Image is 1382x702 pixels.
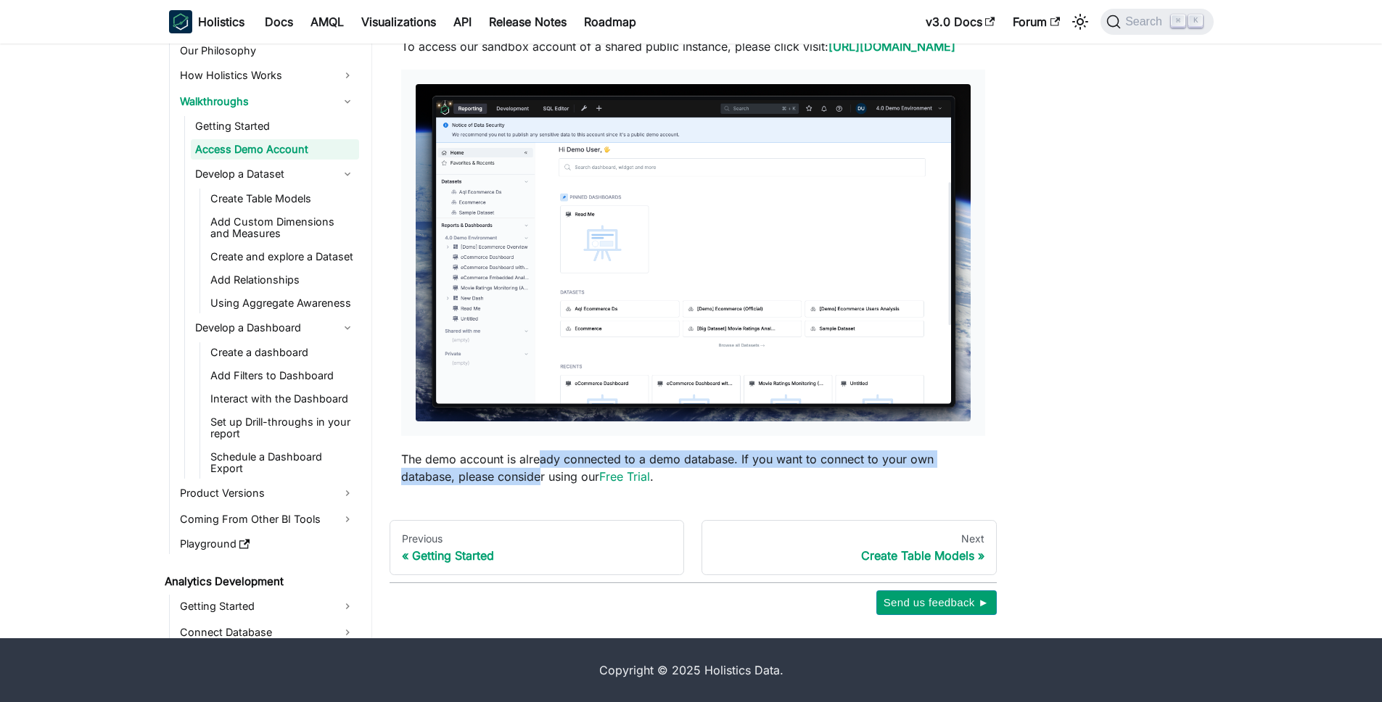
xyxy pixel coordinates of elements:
a: Playground [176,534,359,554]
a: Free Trial [599,469,650,484]
a: Release Notes [480,10,575,33]
a: v3.0 Docs [917,10,1004,33]
a: Forum [1004,10,1069,33]
button: Search (Command+K) [1101,9,1213,35]
a: Analytics Development [160,571,359,592]
div: Copyright © 2025 Holistics Data. [230,661,1153,679]
a: Add Filters to Dashboard [206,366,359,386]
a: Using Aggregate Awareness [206,293,359,313]
a: AMQL [302,10,353,33]
div: Next [714,532,984,545]
nav: Docs pages [390,520,997,575]
a: Develop a Dashboard [191,316,359,339]
a: Connect Database [176,621,359,644]
a: NextCreate Table Models [702,520,997,575]
a: Interact with the Dashboard [206,389,359,409]
a: [URL][DOMAIN_NAME] [828,39,955,54]
a: Our Philosophy [176,41,359,61]
span: Send us feedback ► [884,593,990,612]
a: Set up Drill-throughs in your report [206,412,359,444]
a: Create Table Models [206,189,359,209]
span: Search [1121,15,1171,28]
a: Getting Started [176,595,359,618]
kbd: K [1188,15,1203,28]
a: Add Custom Dimensions and Measures [206,212,359,244]
button: Send us feedback ► [876,590,997,615]
div: Previous [402,532,673,545]
a: HolisticsHolistics [169,10,244,33]
a: Walkthroughs [176,90,359,113]
a: Getting Started [191,116,359,136]
a: API [445,10,480,33]
a: Visualizations [353,10,445,33]
a: Schedule a Dashboard Export [206,447,359,479]
a: Roadmap [575,10,645,33]
a: Create and explore a Dataset [206,247,359,267]
b: Holistics [198,13,244,30]
a: Docs [256,10,302,33]
a: Create a dashboard [206,342,359,363]
a: Develop a Dataset [191,162,359,186]
p: The demo account is already connected to a demo database. If you want to connect to your own data... [401,450,985,485]
button: Switch between dark and light mode (currently light mode) [1069,10,1092,33]
p: To access our sandbox account of a shared public instance, please click visit: [401,38,985,55]
kbd: ⌘ [1171,15,1185,28]
a: How Holistics Works [176,64,359,87]
a: PreviousGetting Started [390,520,685,575]
a: Access Demo Account [191,139,359,160]
a: Add Relationships [206,270,359,290]
div: Create Table Models [714,548,984,563]
a: Coming From Other BI Tools [176,508,359,531]
a: Product Versions [176,482,359,505]
div: Getting Started [402,548,673,563]
img: Holistics [169,10,192,33]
